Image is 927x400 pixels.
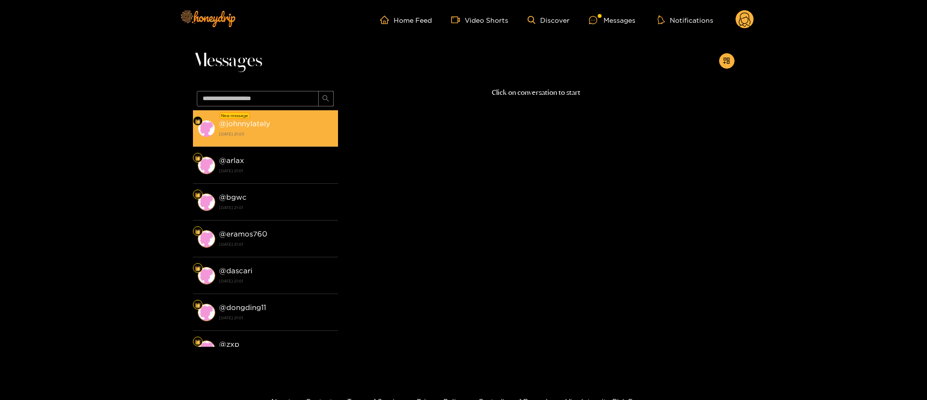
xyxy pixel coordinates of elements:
[198,304,215,321] img: conversation
[198,193,215,211] img: conversation
[219,313,333,322] strong: [DATE] 21:01
[198,267,215,284] img: conversation
[193,49,262,73] span: Messages
[380,15,432,24] a: Home Feed
[198,341,215,358] img: conversation
[195,229,201,235] img: Fan Level
[219,119,270,128] strong: @ johnnylately
[195,192,201,198] img: Fan Level
[322,95,329,103] span: search
[219,193,247,201] strong: @ bgwc
[528,16,570,24] a: Discover
[655,15,716,25] button: Notifications
[451,15,465,24] span: video-camera
[195,266,201,271] img: Fan Level
[195,119,201,124] img: Fan Level
[219,203,333,212] strong: [DATE] 21:01
[219,156,244,164] strong: @ arlax
[195,302,201,308] img: Fan Level
[219,267,252,275] strong: @ dascari
[219,303,266,311] strong: @ dongding11
[723,57,730,65] span: appstore-add
[220,112,250,119] div: New message
[198,120,215,137] img: conversation
[219,240,333,249] strong: [DATE] 21:01
[195,339,201,345] img: Fan Level
[219,166,333,175] strong: [DATE] 21:01
[219,277,333,285] strong: [DATE] 21:01
[219,130,333,138] strong: [DATE] 21:03
[195,155,201,161] img: Fan Level
[198,157,215,174] img: conversation
[451,15,508,24] a: Video Shorts
[589,15,635,26] div: Messages
[219,230,267,238] strong: @ eramos760
[219,340,239,348] strong: @ zxp
[318,91,334,106] button: search
[338,87,735,98] p: Click on conversation to start
[719,53,735,69] button: appstore-add
[380,15,394,24] span: home
[198,230,215,248] img: conversation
